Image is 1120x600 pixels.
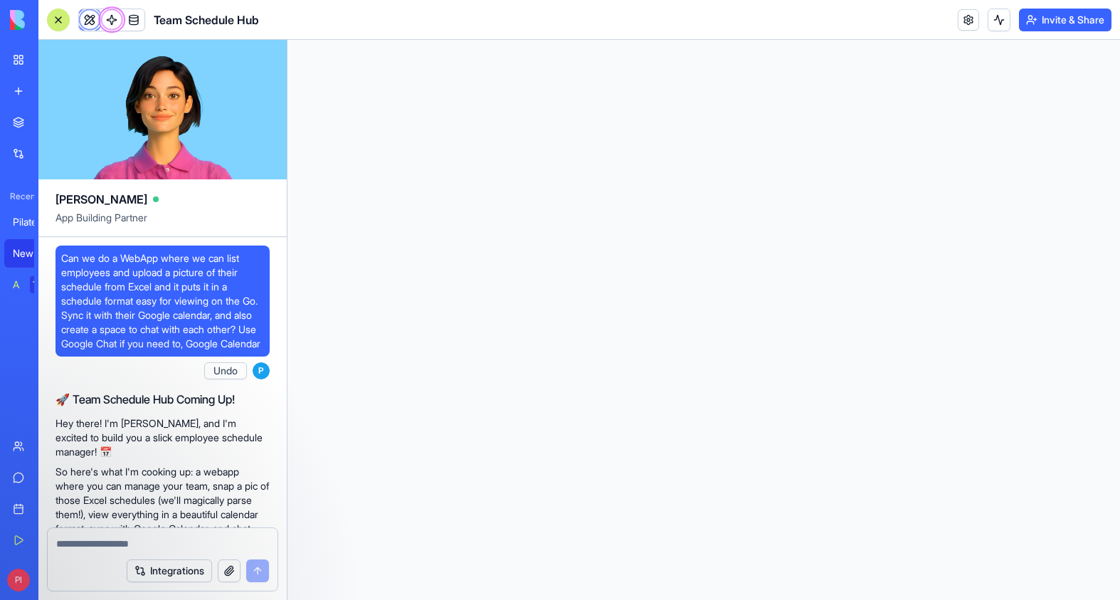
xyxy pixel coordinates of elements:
span: App Building Partner [56,211,270,236]
a: AI Logo GeneratorTRY [4,270,61,299]
span: Recent [4,191,34,202]
a: Pilates in Pink Studio Events [4,208,61,236]
iframe: Intercom notifications message [203,493,487,593]
button: Invite & Share [1019,9,1111,31]
p: Hey there! I'm [PERSON_NAME], and I'm excited to build you a slick employee schedule manager! 📅 [56,416,270,459]
span: Team Schedule Hub [154,11,259,28]
span: P [253,362,270,379]
p: So here's what I'm cooking up: a webapp where you can manage your team, snap a pic of those Excel... [56,465,270,579]
div: New App [13,246,53,260]
button: Integrations [127,559,212,582]
img: logo [10,10,98,30]
div: Pilates in Pink Studio Events [13,215,53,229]
span: [PERSON_NAME] [56,191,147,208]
a: New App [4,239,61,268]
span: PI [7,569,30,591]
h2: 🚀 Team Schedule Hub Coming Up! [56,391,270,408]
div: AI Logo Generator [13,278,20,292]
div: TRY [30,276,53,293]
span: Can we do a WebApp where we can list employees and upload a picture of their schedule from Excel ... [61,251,264,351]
button: Undo [204,362,247,379]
